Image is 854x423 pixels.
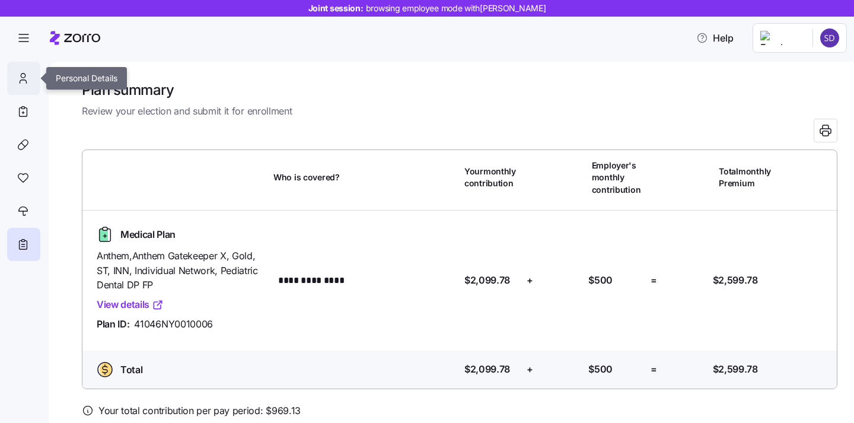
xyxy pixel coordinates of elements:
img: 297bccb944049a049afeaf12b70407e1 [820,28,839,47]
span: + [527,362,533,377]
span: Who is covered? [273,171,340,183]
h1: Plan summary [82,81,837,99]
span: = [651,362,657,377]
img: Employer logo [760,31,803,45]
span: $2,099.78 [464,362,510,377]
span: Plan ID: [97,317,129,332]
button: Help [687,26,743,50]
span: Medical Plan [120,227,176,242]
span: + [527,273,533,288]
span: browsing employee mode with [PERSON_NAME] [366,2,546,14]
span: = [651,273,657,288]
span: Review your election and submit it for enrollment [82,104,837,119]
a: View details [97,297,164,312]
span: $2,599.78 [713,362,758,377]
span: Joint session: [308,2,546,14]
span: $500 [588,362,613,377]
span: $500 [588,273,613,288]
span: $2,599.78 [713,273,758,288]
span: Your monthly contribution [464,166,518,190]
span: $2,099.78 [464,273,510,288]
span: Total [120,362,142,377]
span: Employer's monthly contribution [592,160,646,196]
span: 41046NY0010006 [134,317,213,332]
span: Your total contribution per pay period: $ 969.13 [98,403,301,418]
span: Total monthly Premium [719,166,773,190]
span: Anthem , Anthem Gatekeeper X, Gold, ST, INN, Individual Network, Pediatric Dental DP FP [97,249,264,292]
span: Help [696,31,734,45]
